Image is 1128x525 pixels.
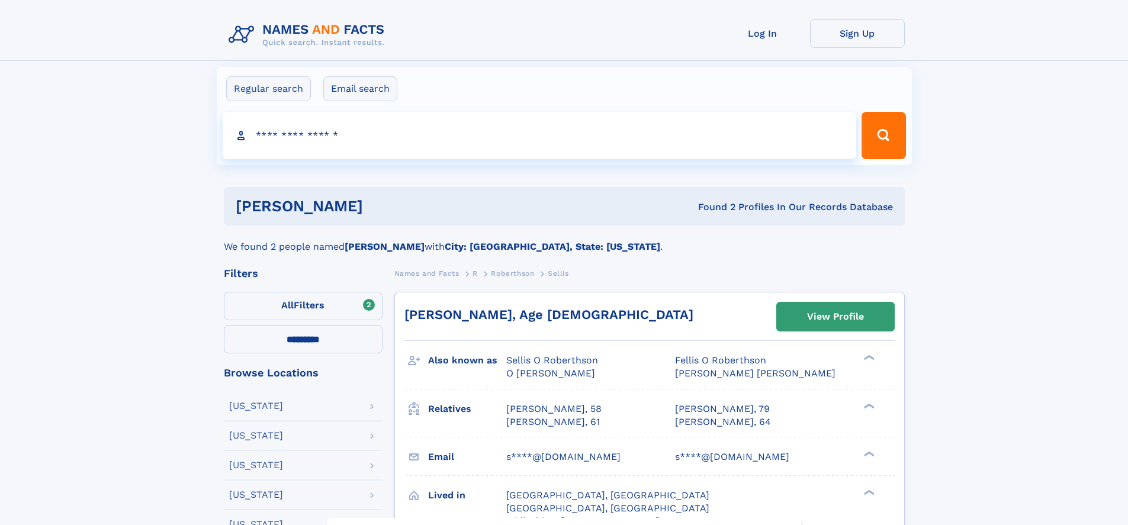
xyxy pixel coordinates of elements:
[675,368,835,379] span: [PERSON_NAME] [PERSON_NAME]
[229,460,283,470] div: [US_STATE]
[404,307,693,322] a: [PERSON_NAME], Age [DEMOGRAPHIC_DATA]
[323,76,397,101] label: Email search
[428,350,506,371] h3: Also known as
[224,19,394,51] img: Logo Names and Facts
[491,266,534,281] a: Roberthson
[281,299,294,311] span: All
[229,490,283,500] div: [US_STATE]
[224,268,383,279] div: Filters
[473,266,478,281] a: R
[810,19,905,48] a: Sign Up
[861,402,875,410] div: ❯
[226,76,311,101] label: Regular search
[428,485,506,505] h3: Lived in
[777,302,894,331] a: View Profile
[229,431,283,440] div: [US_STATE]
[224,226,905,254] div: We found 2 people named with .
[236,199,531,214] h1: [PERSON_NAME]
[531,201,893,214] div: Found 2 Profiles In Our Records Database
[491,269,534,278] span: Roberthson
[506,402,602,416] a: [PERSON_NAME], 58
[506,489,709,501] span: [GEOGRAPHIC_DATA], [GEOGRAPHIC_DATA]
[473,269,478,278] span: R
[715,19,810,48] a: Log In
[862,112,905,159] button: Search Button
[224,368,383,378] div: Browse Locations
[675,355,766,366] span: Fellis O Roberthson
[548,269,569,278] span: Sellis
[445,241,660,252] b: City: [GEOGRAPHIC_DATA], State: [US_STATE]
[506,416,600,429] a: [PERSON_NAME], 61
[428,399,506,419] h3: Relatives
[229,401,283,411] div: [US_STATE]
[675,402,770,416] a: [PERSON_NAME], 79
[807,303,864,330] div: View Profile
[223,112,857,159] input: search input
[861,488,875,496] div: ❯
[861,354,875,362] div: ❯
[506,368,595,379] span: O [PERSON_NAME]
[224,292,383,320] label: Filters
[428,447,506,467] h3: Email
[861,450,875,458] div: ❯
[675,416,771,429] a: [PERSON_NAME], 64
[506,355,598,366] span: Sellis O Roberthson
[394,266,459,281] a: Names and Facts
[506,503,709,514] span: [GEOGRAPHIC_DATA], [GEOGRAPHIC_DATA]
[345,241,425,252] b: [PERSON_NAME]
